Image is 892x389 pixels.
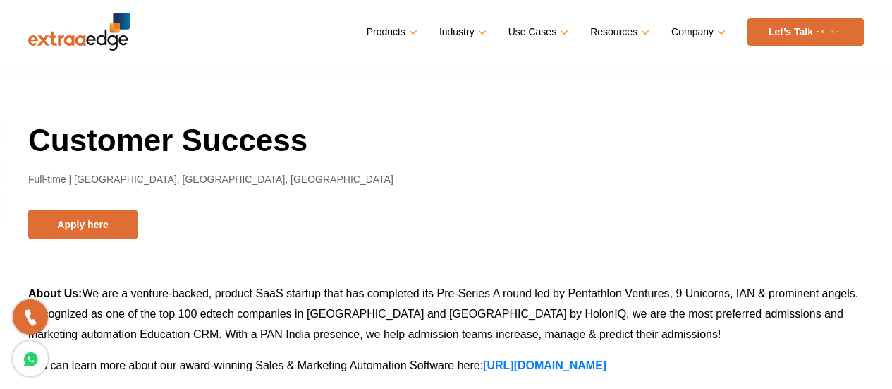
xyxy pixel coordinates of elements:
[671,22,723,42] a: Company
[28,359,483,371] span: You can learn more about our award-winning Sales & Marketing Automation Software here:
[28,120,864,160] h1: Customer Success
[439,22,484,42] a: Industry
[508,22,566,42] a: Use Cases
[28,287,858,340] span: We are a venture-backed, product SaaS startup that has completed its Pre-Series A round led by Pe...
[78,287,82,299] b: :
[367,22,415,42] a: Products
[747,18,864,46] a: Let’s Talk
[28,172,864,188] p: Full-time | [GEOGRAPHIC_DATA], [GEOGRAPHIC_DATA], [GEOGRAPHIC_DATA]
[590,22,647,42] a: Resources
[28,210,138,239] button: Apply here
[483,359,606,371] a: [URL][DOMAIN_NAME]
[28,287,78,299] b: About Us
